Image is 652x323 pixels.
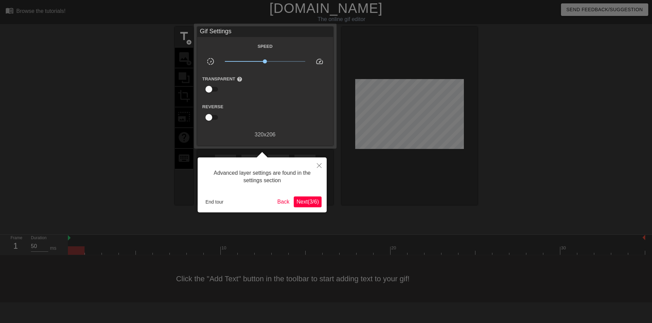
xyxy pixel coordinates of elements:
button: End tour [203,197,226,207]
button: Back [275,196,292,207]
button: Next [294,196,322,207]
span: Next ( 3 / 6 ) [296,199,319,205]
div: Advanced layer settings are found in the settings section [203,163,322,191]
button: Close [312,157,327,173]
